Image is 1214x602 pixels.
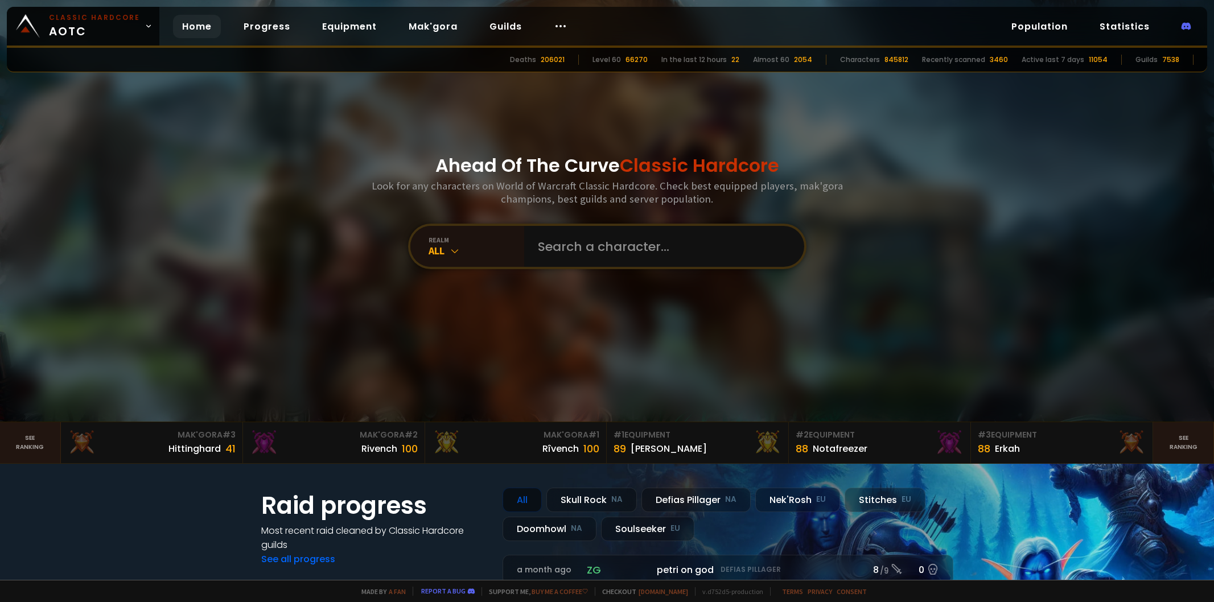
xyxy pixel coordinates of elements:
a: Seeranking [1153,422,1214,463]
div: 100 [402,441,418,456]
span: # 3 [978,429,991,440]
a: Mak'gora [400,15,467,38]
a: See all progress [261,552,335,566]
div: Rivench [361,442,397,456]
span: # 1 [614,429,624,440]
a: Buy me a coffee [532,587,588,596]
h1: Ahead Of The Curve [435,152,779,179]
small: NA [725,494,736,505]
div: Skull Rock [546,488,637,512]
div: 88 [796,441,808,456]
div: 3460 [990,55,1008,65]
div: Stitches [845,488,925,512]
div: Mak'Gora [68,429,236,441]
div: All [429,244,524,257]
h1: Raid progress [261,488,489,523]
div: 845812 [884,55,908,65]
input: Search a character... [531,226,791,267]
a: Progress [234,15,299,38]
div: 2054 [794,55,812,65]
span: Classic Hardcore [620,152,779,178]
div: 100 [583,441,599,456]
a: a fan [389,587,406,596]
a: Population [1002,15,1077,38]
div: 89 [614,441,626,456]
div: Hittinghard [168,442,221,456]
div: All [503,488,542,512]
span: # 2 [405,429,418,440]
a: Consent [837,587,867,596]
div: Nek'Rosh [755,488,840,512]
span: v. d752d5 - production [695,587,763,596]
div: Deaths [510,55,536,65]
a: #3Equipment88Erkah [971,422,1153,463]
small: Classic Hardcore [49,13,140,23]
a: Mak'Gora#3Hittinghard41 [61,422,243,463]
div: Almost 60 [753,55,789,65]
a: Guilds [480,15,531,38]
span: Checkout [595,587,688,596]
div: 11054 [1089,55,1108,65]
span: Support me, [482,587,588,596]
a: Privacy [808,587,832,596]
div: Equipment [614,429,781,441]
a: [DOMAIN_NAME] [639,587,688,596]
a: #1Equipment89[PERSON_NAME] [607,422,789,463]
div: 88 [978,441,990,456]
small: EU [902,494,911,505]
div: Level 60 [592,55,621,65]
div: In the last 12 hours [661,55,727,65]
a: Mak'Gora#2Rivench100 [243,422,425,463]
div: Recently scanned [922,55,985,65]
div: Erkah [995,442,1020,456]
small: NA [611,494,623,505]
a: Report a bug [421,587,466,595]
div: 41 [225,441,236,456]
div: Doomhowl [503,517,596,541]
div: 206021 [541,55,565,65]
div: Mak'Gora [432,429,600,441]
h4: Most recent raid cleaned by Classic Hardcore guilds [261,523,489,552]
div: Equipment [978,429,1146,441]
div: realm [429,236,524,244]
span: # 2 [796,429,809,440]
a: a month agozgpetri on godDefias Pillager8 /90 [503,555,953,585]
a: Mak'Gora#1Rîvench100 [425,422,607,463]
a: Statistics [1090,15,1159,38]
span: # 1 [589,429,599,440]
small: EU [816,494,826,505]
div: Rîvench [542,442,579,456]
div: Notafreezer [813,442,867,456]
span: Made by [355,587,406,596]
div: [PERSON_NAME] [631,442,707,456]
a: Home [173,15,221,38]
div: Characters [840,55,880,65]
div: Active last 7 days [1022,55,1084,65]
div: 22 [731,55,739,65]
a: Equipment [313,15,386,38]
small: EU [670,523,680,534]
div: Soulseeker [601,517,694,541]
div: 7538 [1162,55,1179,65]
a: Classic HardcoreAOTC [7,7,159,46]
h3: Look for any characters on World of Warcraft Classic Hardcore. Check best equipped players, mak'g... [367,179,847,205]
a: #2Equipment88Notafreezer [789,422,971,463]
span: AOTC [49,13,140,40]
small: NA [571,523,582,534]
div: 66270 [625,55,648,65]
div: Guilds [1135,55,1158,65]
div: Defias Pillager [641,488,751,512]
div: Mak'Gora [250,429,418,441]
span: # 3 [223,429,236,440]
a: Terms [782,587,803,596]
div: Equipment [796,429,964,441]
